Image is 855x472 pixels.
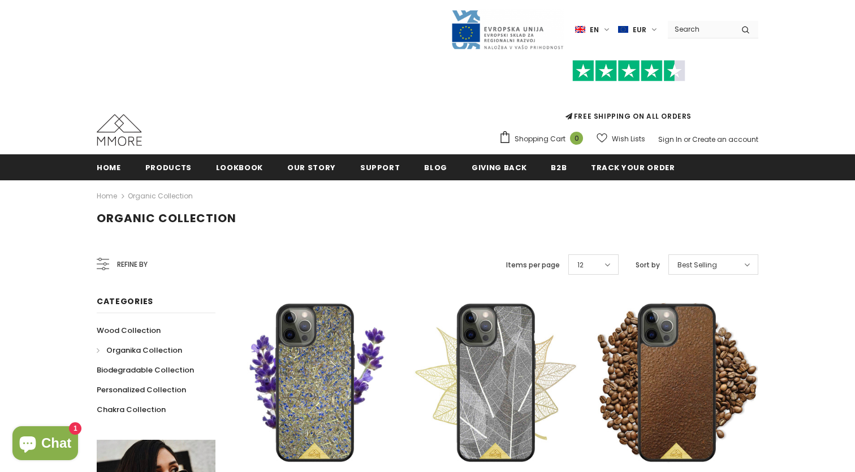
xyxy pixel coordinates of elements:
a: Organika Collection [97,340,182,360]
a: Javni Razpis [451,24,564,34]
span: EUR [633,24,646,36]
a: Home [97,189,117,203]
span: Wood Collection [97,325,161,336]
label: Sort by [636,259,660,271]
span: 12 [577,259,584,271]
inbox-online-store-chat: Shopify online store chat [9,426,81,463]
a: Our Story [287,154,336,180]
a: Organic Collection [128,191,193,201]
a: support [360,154,400,180]
span: Personalized Collection [97,384,186,395]
a: Sign In [658,135,682,144]
span: Giving back [472,162,526,173]
span: B2B [551,162,567,173]
a: Shopping Cart 0 [499,131,589,148]
span: Categories [97,296,153,307]
span: Organika Collection [106,345,182,356]
input: Search Site [668,21,733,37]
span: 0 [570,132,583,145]
a: Lookbook [216,154,263,180]
img: Trust Pilot Stars [572,60,685,82]
span: Home [97,162,121,173]
a: Blog [424,154,447,180]
span: Organic Collection [97,210,236,226]
span: Wish Lists [612,133,645,145]
span: Our Story [287,162,336,173]
a: Wish Lists [597,129,645,149]
span: Chakra Collection [97,404,166,415]
a: Wood Collection [97,321,161,340]
a: Chakra Collection [97,400,166,419]
span: en [590,24,599,36]
span: FREE SHIPPING ON ALL ORDERS [499,65,758,121]
img: MMORE Cases [97,114,142,146]
a: Track your order [591,154,675,180]
img: Javni Razpis [451,9,564,50]
a: Biodegradable Collection [97,360,194,380]
span: support [360,162,400,173]
span: or [684,135,690,144]
span: Products [145,162,192,173]
span: Refine by [117,258,148,271]
span: Shopping Cart [515,133,565,145]
a: Home [97,154,121,180]
span: Best Selling [677,259,717,271]
a: B2B [551,154,567,180]
span: Blog [424,162,447,173]
a: Create an account [692,135,758,144]
span: Biodegradable Collection [97,365,194,375]
img: i-lang-1.png [575,25,585,34]
label: Items per page [506,259,560,271]
iframe: Customer reviews powered by Trustpilot [499,81,758,111]
span: Track your order [591,162,675,173]
a: Personalized Collection [97,380,186,400]
span: Lookbook [216,162,263,173]
a: Giving back [472,154,526,180]
a: Products [145,154,192,180]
